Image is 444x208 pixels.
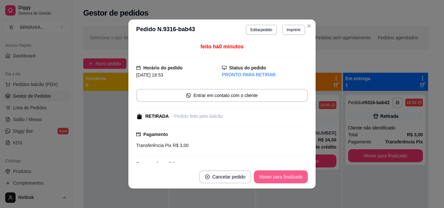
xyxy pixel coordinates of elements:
span: calendar [136,66,141,70]
h3: Pedido N. 9316-bab43 [136,25,195,35]
button: Imprimir [282,25,305,35]
span: Transferência Pix [136,143,171,148]
span: desktop [222,66,227,70]
button: close-circleCancelar pedido [199,170,251,183]
div: - Pedido feito pelo balcão [171,113,223,120]
button: Editarpedido [246,25,277,35]
div: PRONTO PARA RETIRAR [222,71,308,78]
span: R$ 3,00 [171,143,189,148]
strong: Horário do pedido [143,65,183,70]
div: RETIRADA [145,113,169,120]
span: credit-card [136,132,141,137]
button: whats-appEntrar em contato com o cliente [136,89,308,102]
span: close-circle [205,175,210,179]
span: feito há 0 minutos [201,44,243,49]
span: [DATE] 18:53 [136,72,163,78]
button: Close [304,21,314,31]
strong: Pagamento [143,132,168,137]
span: whats-app [186,93,191,98]
strong: Status do pedido [229,65,266,70]
strong: Resumo do pedido [136,161,177,166]
button: Mover para finalizado [254,170,308,183]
